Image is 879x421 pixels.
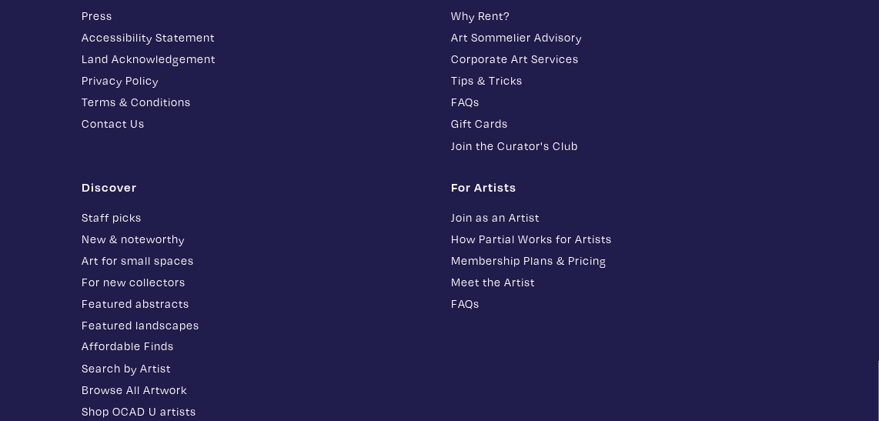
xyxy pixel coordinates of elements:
a: Gift Cards [451,115,797,132]
a: Affordable Finds [82,338,428,356]
a: Art for small spaces [82,252,428,269]
h1: For Artists [451,179,797,195]
a: FAQs [451,295,797,312]
a: Privacy Policy [82,72,428,89]
a: Join the Curator's Club [451,137,797,155]
a: Membership Plans & Pricing [451,252,797,269]
a: Meet the Artist [451,273,797,291]
a: Featured abstracts [82,295,428,312]
a: Corporate Art Services [451,50,797,68]
a: Browse All Artwork [82,382,428,399]
a: For new collectors [82,273,428,291]
a: Land Acknowledgement [82,50,428,68]
a: Staff picks [82,209,428,226]
a: Why Rent? [451,7,797,25]
a: How Partial Works for Artists [451,230,797,248]
a: Press [82,7,428,25]
a: Art Sommelier Advisory [451,28,797,46]
a: Join as an Artist [451,209,797,226]
a: Accessibility Statement [82,28,428,46]
a: FAQs [451,93,797,111]
a: Terms & Conditions [82,93,428,111]
h1: Discover [82,179,428,195]
a: Search by Artist [82,360,428,378]
a: Tips & Tricks [451,72,797,89]
a: Featured landscapes [82,316,428,334]
a: Contact Us [82,115,428,132]
a: New & noteworthy [82,230,428,248]
a: Shop OCAD U artists [82,403,428,421]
